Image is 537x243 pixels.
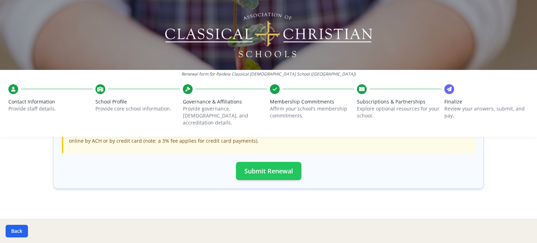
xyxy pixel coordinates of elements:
[164,10,373,59] img: Logo
[95,105,180,112] p: Provide core school information.
[8,105,93,112] p: Provide staff details.
[444,105,529,119] p: Review your answers, submit, and pay.
[236,162,301,180] button: Submit Renewal
[444,98,529,105] span: Finalize
[183,98,267,105] span: Governance & Affiliations
[270,105,354,119] p: Affirm your school’s membership commitments.
[6,225,28,237] button: Back
[357,105,441,119] p: Explore optional resources for your school.
[95,98,180,105] span: School Profile
[270,98,354,105] span: Membership Commitments
[357,98,441,105] span: Subscriptions & Partnerships
[183,105,267,126] p: Provide governance, [DEMOGRAPHIC_DATA], and accreditation details.
[8,98,93,105] span: Contact Information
